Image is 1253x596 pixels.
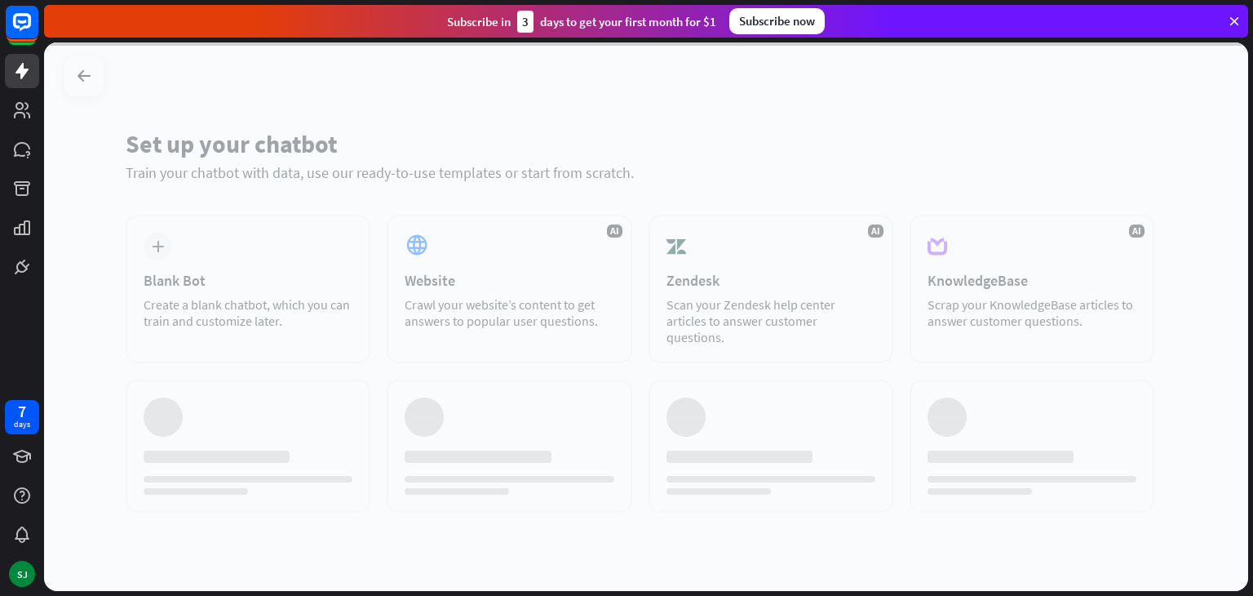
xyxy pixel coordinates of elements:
[517,11,534,33] div: 3
[729,8,825,34] div: Subscribe now
[14,419,30,430] div: days
[9,561,35,587] div: SJ
[447,11,716,33] div: Subscribe in days to get your first month for $1
[5,400,39,434] a: 7 days
[18,404,26,419] div: 7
